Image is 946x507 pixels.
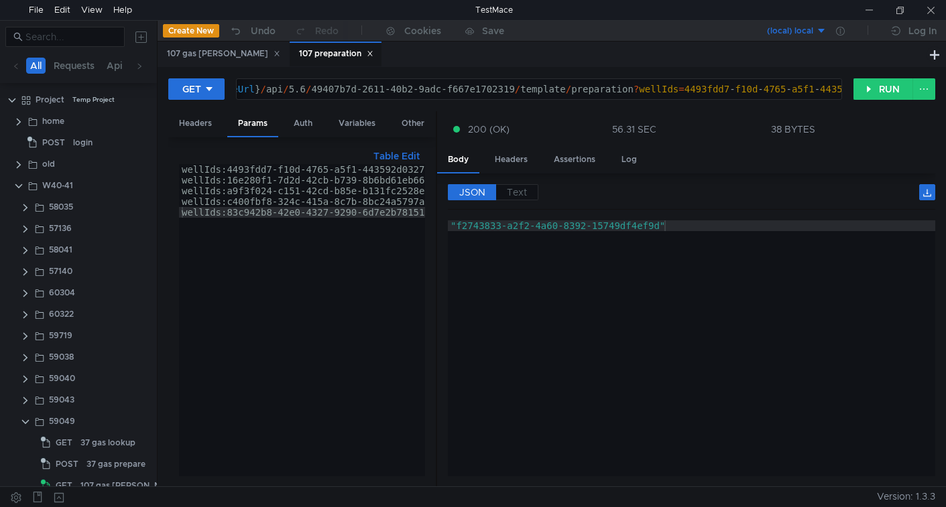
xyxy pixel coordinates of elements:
[168,111,223,136] div: Headers
[482,26,504,35] div: Save
[72,90,115,110] div: Temp Project
[507,186,527,198] span: Text
[219,21,285,41] button: Undo
[484,147,538,172] div: Headers
[49,240,72,260] div: 58041
[767,25,813,38] div: (local) local
[80,476,182,496] div: 107 gas [PERSON_NAME]
[49,390,74,410] div: 59043
[908,23,937,39] div: Log In
[42,111,64,131] div: home
[227,111,278,137] div: Params
[771,123,815,135] div: 38 BYTES
[182,82,201,96] div: GET
[877,487,935,506] span: Version: 1.3.3
[251,23,276,39] div: Undo
[42,133,65,153] span: POST
[853,78,913,100] button: RUN
[612,123,656,135] div: 56.31 SEC
[103,58,127,74] button: Api
[49,218,72,238] div: 57136
[25,29,117,44] input: Search...
[167,47,280,61] div: 107 gas [PERSON_NAME]
[56,476,72,496] span: GET
[168,78,225,100] button: GET
[543,147,606,172] div: Assertions
[163,24,219,38] button: Create New
[285,21,348,41] button: Redo
[80,433,135,453] div: 37 gas lookup
[36,90,64,110] div: Project
[49,283,75,303] div: 60304
[283,111,323,136] div: Auth
[49,325,72,346] div: 59719
[404,23,441,39] div: Cookies
[56,454,78,474] span: POST
[299,47,373,61] div: 107 preparation
[49,261,72,281] div: 57140
[49,368,75,388] div: 59040
[73,133,93,153] div: login
[42,175,73,196] div: W40-41
[437,147,479,173] div: Body
[315,23,339,39] div: Redo
[50,58,99,74] button: Requests
[49,304,74,324] div: 60322
[328,111,386,136] div: Variables
[49,347,74,367] div: 59038
[86,454,145,474] div: 37 gas prepare
[468,122,510,137] span: 200 (OK)
[49,411,75,431] div: 59049
[26,58,46,74] button: All
[49,197,73,217] div: 58035
[459,186,485,198] span: JSON
[733,20,827,42] button: (local) local
[56,433,72,453] span: GET
[611,147,648,172] div: Log
[391,111,435,136] div: Other
[368,148,425,164] button: Table Edit
[42,154,55,174] div: old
